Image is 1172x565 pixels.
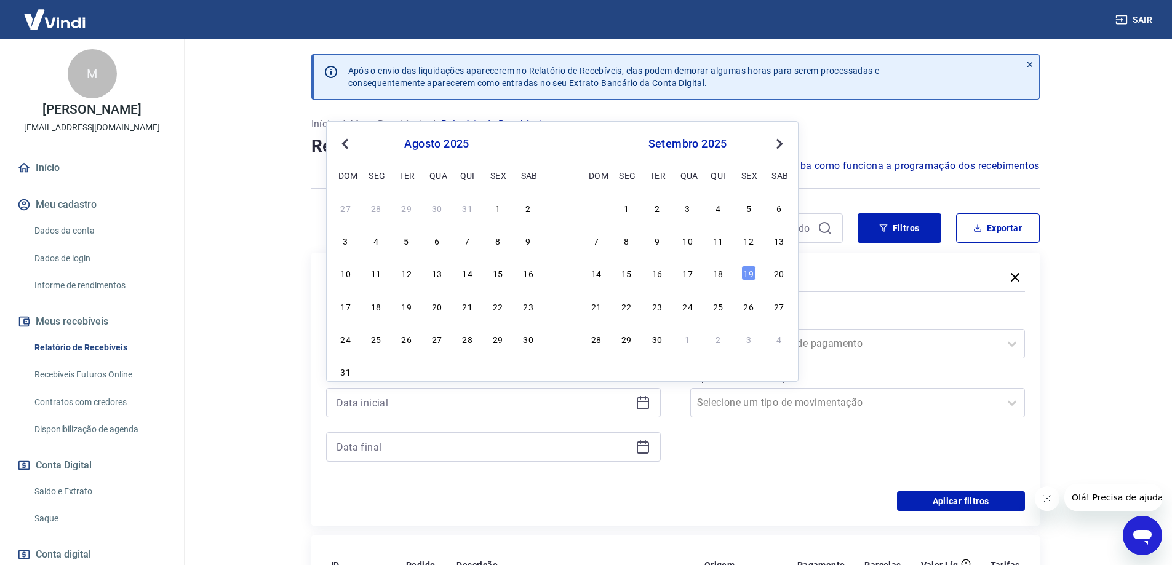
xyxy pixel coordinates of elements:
div: Choose segunda-feira, 22 de setembro de 2025 [619,299,634,314]
div: Choose domingo, 10 de agosto de 2025 [338,266,353,280]
div: Choose sábado, 6 de setembro de 2025 [771,200,786,215]
div: Choose terça-feira, 2 de setembro de 2025 [399,364,414,379]
div: Choose quarta-feira, 6 de agosto de 2025 [429,233,444,248]
div: Choose sexta-feira, 3 de outubro de 2025 [741,331,756,346]
div: Choose quinta-feira, 31 de julho de 2025 [460,200,475,215]
div: seg [619,168,634,183]
div: qua [680,168,695,183]
div: Choose domingo, 27 de julho de 2025 [338,200,353,215]
div: Choose domingo, 17 de agosto de 2025 [338,299,353,314]
a: Meus Recebíveis [350,117,426,132]
button: Next Month [772,136,787,151]
div: ter [650,168,664,183]
button: Previous Month [338,136,353,151]
div: Choose quinta-feira, 4 de setembro de 2025 [711,200,725,215]
div: Choose quarta-feira, 30 de julho de 2025 [429,200,444,215]
div: Choose segunda-feira, 18 de agosto de 2025 [369,299,383,314]
div: Choose terça-feira, 12 de agosto de 2025 [399,266,414,280]
div: Choose terça-feira, 9 de setembro de 2025 [650,233,664,248]
div: month 2025-08 [337,199,537,381]
a: Relatório de Recebíveis [30,335,169,360]
div: Choose segunda-feira, 4 de agosto de 2025 [369,233,383,248]
div: Choose terça-feira, 30 de setembro de 2025 [650,331,664,346]
div: Choose quinta-feira, 18 de setembro de 2025 [711,266,725,280]
div: Choose sábado, 4 de outubro de 2025 [771,331,786,346]
button: Filtros [858,213,941,243]
a: Início [15,154,169,181]
div: Choose domingo, 14 de setembro de 2025 [589,266,604,280]
div: dom [338,168,353,183]
button: Conta Digital [15,452,169,479]
div: Choose domingo, 31 de agosto de 2025 [589,200,604,215]
div: Choose sábado, 23 de agosto de 2025 [521,299,536,314]
div: Choose segunda-feira, 28 de julho de 2025 [369,200,383,215]
div: Choose terça-feira, 16 de setembro de 2025 [650,266,664,280]
a: Saiba como funciona a programação dos recebimentos [786,159,1040,173]
div: Choose quinta-feira, 25 de setembro de 2025 [711,299,725,314]
div: Choose terça-feira, 23 de setembro de 2025 [650,299,664,314]
div: Choose domingo, 31 de agosto de 2025 [338,364,353,379]
div: Choose terça-feira, 2 de setembro de 2025 [650,200,664,215]
div: Choose sábado, 13 de setembro de 2025 [771,233,786,248]
div: sex [490,168,505,183]
input: Data inicial [337,393,631,412]
div: Choose domingo, 24 de agosto de 2025 [338,331,353,346]
div: sab [521,168,536,183]
div: Choose quarta-feira, 10 de setembro de 2025 [680,233,695,248]
button: Meu cadastro [15,191,169,218]
div: Choose sábado, 16 de agosto de 2025 [521,266,536,280]
label: Tipo de Movimentação [693,371,1023,385]
div: qua [429,168,444,183]
div: Choose quarta-feira, 24 de setembro de 2025 [680,299,695,314]
a: Informe de rendimentos [30,273,169,298]
div: sex [741,168,756,183]
p: / [341,117,345,132]
span: Olá! Precisa de ajuda? [7,9,103,18]
div: Choose terça-feira, 19 de agosto de 2025 [399,299,414,314]
div: Choose sexta-feira, 5 de setembro de 2025 [741,200,756,215]
div: seg [369,168,383,183]
div: Choose quarta-feira, 3 de setembro de 2025 [680,200,695,215]
a: Saldo e Extrato [30,479,169,504]
div: Choose terça-feira, 5 de agosto de 2025 [399,233,414,248]
div: sab [771,168,786,183]
iframe: Botão para abrir a janela de mensagens [1123,516,1162,555]
div: dom [589,168,604,183]
a: Início [311,117,336,132]
div: Choose quinta-feira, 4 de setembro de 2025 [460,364,475,379]
div: Choose sábado, 30 de agosto de 2025 [521,331,536,346]
div: Choose segunda-feira, 15 de setembro de 2025 [619,266,634,280]
div: Choose segunda-feira, 25 de agosto de 2025 [369,331,383,346]
iframe: Fechar mensagem [1035,486,1059,511]
div: Choose quarta-feira, 17 de setembro de 2025 [680,266,695,280]
p: [EMAIL_ADDRESS][DOMAIN_NAME] [24,121,160,134]
div: agosto 2025 [337,136,537,151]
a: Disponibilização de agenda [30,417,169,442]
div: Choose quinta-feira, 7 de agosto de 2025 [460,233,475,248]
div: Choose sexta-feira, 29 de agosto de 2025 [490,331,505,346]
div: Choose sexta-feira, 8 de agosto de 2025 [490,233,505,248]
div: Choose segunda-feira, 8 de setembro de 2025 [619,233,634,248]
div: qui [711,168,725,183]
div: Choose quinta-feira, 28 de agosto de 2025 [460,331,475,346]
div: Choose sexta-feira, 26 de setembro de 2025 [741,299,756,314]
div: Choose sexta-feira, 12 de setembro de 2025 [741,233,756,248]
div: Choose quinta-feira, 21 de agosto de 2025 [460,299,475,314]
div: Choose sábado, 27 de setembro de 2025 [771,299,786,314]
input: Data final [337,438,631,456]
div: Choose terça-feira, 26 de agosto de 2025 [399,331,414,346]
div: Choose segunda-feira, 11 de agosto de 2025 [369,266,383,280]
div: Choose domingo, 28 de setembro de 2025 [589,331,604,346]
a: Contratos com credores [30,390,169,415]
div: Choose sábado, 2 de agosto de 2025 [521,200,536,215]
div: Choose segunda-feira, 29 de setembro de 2025 [619,331,634,346]
div: Choose sexta-feira, 22 de agosto de 2025 [490,299,505,314]
div: Choose terça-feira, 29 de julho de 2025 [399,200,414,215]
p: / [431,117,436,132]
div: month 2025-09 [587,199,788,347]
div: Choose domingo, 3 de agosto de 2025 [338,233,353,248]
div: Choose quarta-feira, 1 de outubro de 2025 [680,331,695,346]
div: Choose sábado, 20 de setembro de 2025 [771,266,786,280]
